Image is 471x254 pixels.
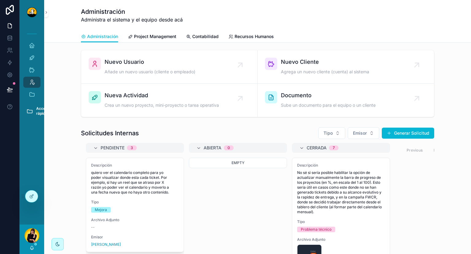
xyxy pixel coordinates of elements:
span: Administra el sistema y el equipo desde acá [81,16,183,23]
span: Sube un documento para el equipo o un cliente [281,102,376,108]
button: Accesos rápidos [22,103,42,119]
span: Crea un nuevo proyecto, mini-proyecto o tarea operativa [105,102,219,108]
div: 0 [228,145,230,150]
a: Administración [81,31,118,43]
a: DocumentoSube un documento para el equipo o un cliente [258,84,434,117]
a: Nueva ActividadCrea un nuevo proyecto, mini-proyecto o tarea operativa [81,84,258,117]
span: -- [91,225,95,230]
a: Nuevo UsuarioAñade un nuevo usuario (cliente o empleado) [81,50,258,84]
span: Emisor [353,130,367,136]
a: Contabilidad [186,31,219,43]
div: Problema técnico [301,227,331,232]
button: Select Button [318,127,345,139]
span: Administración [87,33,118,40]
span: Descripción [297,163,385,168]
span: Nuevo Usuario [105,58,195,66]
span: Accesos rápidos [36,106,52,116]
span: Emisor [91,235,179,240]
button: Select Button [348,127,379,139]
span: Archivo Adjunto [91,217,179,222]
span: Tipo [91,200,179,205]
span: Nueva Actividad [105,91,219,100]
img: App logo [27,7,37,17]
span: Tipo [324,130,333,136]
h1: Solicitudes Internas [81,129,139,137]
div: 3 [131,145,133,150]
a: Recursos Humanos [228,31,274,43]
span: Documento [281,91,376,100]
a: Nuevo ClienteAgrega un nuevo cliente (cuenta) al sistema [258,50,434,84]
span: quiero ver el calendario completo para yo poder visualizar donde esta cada ticket. Por ejemplo, s... [91,170,179,195]
div: Mejora [95,207,107,213]
span: Recursos Humanos [235,33,274,40]
span: Pendiente [101,145,124,151]
a: Project Management [128,31,176,43]
span: Archivo Adjunto [297,237,385,242]
h1: Administración [81,7,183,16]
span: Añade un nuevo usuario (cliente o empleado) [105,69,195,75]
span: Tipo [297,219,385,224]
div: scrollable content [20,25,44,130]
span: Empty [232,160,244,165]
div: 7 [333,145,335,150]
a: Descripciónquiero ver el calendario completo para yo poder visualizar donde esta cada ticket. Por... [86,158,184,252]
span: Cerrada [307,145,327,151]
span: Contabilidad [192,33,219,40]
span: Agrega un nuevo cliente (cuenta) al sistema [281,69,369,75]
span: Descripción [91,163,179,168]
a: [PERSON_NAME] [91,242,121,247]
button: Generar Solicitud [382,128,434,139]
span: Abierta [204,145,221,151]
span: No sé si sería posible habilitar la opción de actualizar manualmente la barra de progreso de los ... [297,170,385,214]
span: Nuevo Cliente [281,58,369,66]
span: Project Management [134,33,176,40]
